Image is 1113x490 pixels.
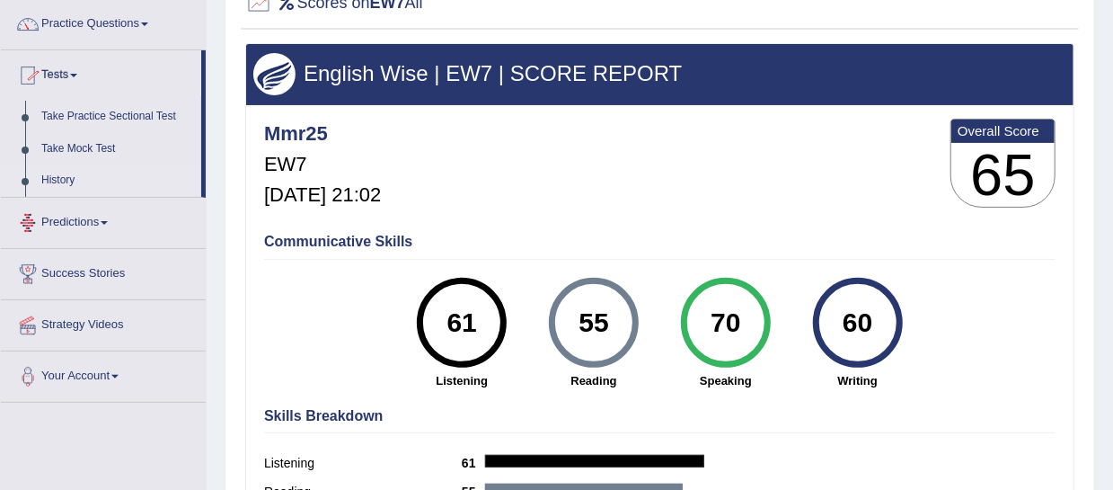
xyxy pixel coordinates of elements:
div: 61 [429,285,495,361]
strong: Listening [405,372,519,389]
h4: Mmr25 [264,123,381,145]
a: Tests [1,50,201,95]
div: 70 [693,285,758,361]
h4: Communicative Skills [264,234,1056,250]
a: Success Stories [1,249,206,294]
b: 61 [462,456,485,470]
h3: English Wise | EW7 | SCORE REPORT [253,62,1066,85]
strong: Writing [800,372,914,389]
a: Take Mock Test [33,133,201,165]
a: Strategy Videos [1,300,206,345]
img: wings.png [253,53,296,95]
a: History [33,165,201,197]
h5: [DATE] 21:02 [264,184,381,206]
div: 55 [561,285,626,361]
a: Predictions [1,198,206,243]
strong: Speaking [668,372,782,389]
strong: Reading [537,372,651,389]
div: 60 [825,285,890,361]
a: Your Account [1,352,206,396]
label: Listening [264,454,462,473]
h5: EW7 [264,154,381,175]
h3: 65 [951,143,1055,208]
h4: Skills Breakdown [264,408,1056,424]
a: Take Practice Sectional Test [33,101,201,133]
b: Overall Score [958,123,1048,138]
